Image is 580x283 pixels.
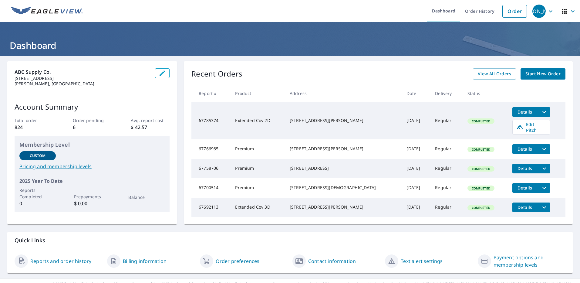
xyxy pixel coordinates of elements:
p: Balance [128,194,165,200]
td: 67692113 [191,198,230,217]
span: Details [516,165,534,171]
a: Start New Order [521,68,565,80]
div: [STREET_ADDRESS][PERSON_NAME] [290,146,397,152]
p: ABC Supply Co. [15,68,150,76]
td: Premium [230,178,285,198]
td: Premium [230,139,285,159]
td: 67700514 [191,178,230,198]
p: 824 [15,124,53,131]
button: detailsBtn-67766985 [512,144,538,154]
td: 67766985 [191,139,230,159]
p: Order pending [73,117,112,124]
td: [DATE] [402,159,430,178]
th: Delivery [430,84,462,102]
span: Completed [468,119,494,123]
button: filesDropdownBtn-67785374 [538,107,550,117]
a: Edit Pitch [512,120,550,135]
p: Avg. report cost [131,117,170,124]
div: [STREET_ADDRESS][PERSON_NAME] [290,118,397,124]
p: Quick Links [15,237,565,244]
p: Membership Level [19,141,165,149]
span: Completed [468,186,494,190]
a: View All Orders [473,68,516,80]
td: [DATE] [402,178,430,198]
button: filesDropdownBtn-67766985 [538,144,550,154]
a: Reports and order history [30,257,91,265]
p: Custom [30,153,46,159]
div: [STREET_ADDRESS][PERSON_NAME] [290,204,397,210]
a: Billing information [123,257,167,265]
p: Total order [15,117,53,124]
span: Details [516,146,534,152]
td: [DATE] [402,198,430,217]
span: Details [516,185,534,191]
button: detailsBtn-67692113 [512,203,538,212]
a: Text alert settings [401,257,443,265]
span: Completed [468,206,494,210]
a: Order [502,5,527,18]
td: Premium [230,159,285,178]
td: [DATE] [402,102,430,139]
span: View All Orders [478,70,511,78]
td: [DATE] [402,139,430,159]
button: detailsBtn-67758706 [512,164,538,173]
h1: Dashboard [7,39,573,52]
div: [STREET_ADDRESS] [290,165,397,171]
button: filesDropdownBtn-67692113 [538,203,550,212]
p: $ 0.00 [74,200,110,207]
th: Report # [191,84,230,102]
td: 67758706 [191,159,230,178]
td: Extended Cov 2D [230,102,285,139]
span: Edit Pitch [516,121,546,133]
td: Regular [430,139,462,159]
span: Completed [468,167,494,171]
span: Start New Order [525,70,561,78]
th: Status [463,84,507,102]
button: detailsBtn-67700514 [512,183,538,193]
a: Contact information [308,257,356,265]
a: Order preferences [216,257,260,265]
a: Payment options and membership levels [494,254,565,268]
p: [PERSON_NAME], [GEOGRAPHIC_DATA] [15,81,150,87]
td: Regular [430,159,462,178]
p: Recent Orders [191,68,242,80]
td: Regular [430,102,462,139]
p: 2025 Year To Date [19,177,165,185]
img: EV Logo [11,7,83,16]
p: Reports Completed [19,187,56,200]
p: 0 [19,200,56,207]
p: Prepayments [74,193,110,200]
button: detailsBtn-67785374 [512,107,538,117]
span: Completed [468,147,494,152]
th: Date [402,84,430,102]
th: Product [230,84,285,102]
span: Details [516,109,534,115]
p: Account Summary [15,101,170,112]
p: 6 [73,124,112,131]
button: filesDropdownBtn-67700514 [538,183,550,193]
p: $ 42.57 [131,124,170,131]
div: [STREET_ADDRESS][DEMOGRAPHIC_DATA] [290,185,397,191]
span: Details [516,204,534,210]
button: filesDropdownBtn-67758706 [538,164,550,173]
th: Address [285,84,402,102]
div: [PERSON_NAME] [532,5,546,18]
td: Regular [430,178,462,198]
td: Regular [430,198,462,217]
td: Extended Cov 3D [230,198,285,217]
p: [STREET_ADDRESS] [15,76,150,81]
td: 67785374 [191,102,230,139]
a: Pricing and membership levels [19,163,165,170]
